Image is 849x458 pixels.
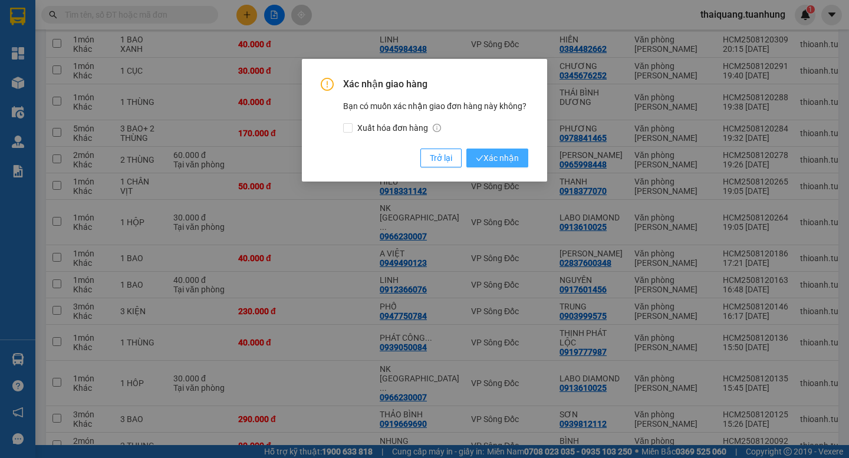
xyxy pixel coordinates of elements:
[343,78,528,91] span: Xác nhận giao hàng
[420,149,462,167] button: Trở lại
[353,121,446,134] span: Xuất hóa đơn hàng
[476,151,519,164] span: Xác nhận
[321,78,334,91] span: exclamation-circle
[343,100,528,134] div: Bạn có muốn xác nhận giao đơn hàng này không?
[430,151,452,164] span: Trở lại
[433,124,441,132] span: info-circle
[476,154,483,162] span: check
[466,149,528,167] button: checkXác nhận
